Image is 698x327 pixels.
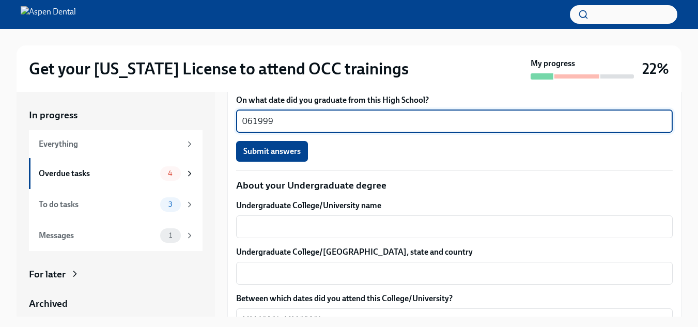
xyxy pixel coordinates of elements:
label: Undergraduate College/University name [236,200,673,211]
div: Everything [39,138,181,150]
span: Submit answers [243,146,301,157]
a: In progress [29,108,203,122]
div: Overdue tasks [39,168,156,179]
div: For later [29,268,66,281]
a: Archived [29,297,203,310]
a: To do tasks3 [29,189,203,220]
p: About your Undergraduate degree [236,179,673,192]
h3: 22% [642,59,669,78]
h2: Get your [US_STATE] License to attend OCC trainings [29,58,409,79]
label: On what date did you graduate from this High School? [236,95,673,106]
div: To do tasks [39,199,156,210]
label: Between which dates did you attend this College/University? [236,293,673,304]
textarea: 061999 [242,115,666,128]
label: Undergraduate College/[GEOGRAPHIC_DATA], state and country [236,246,673,258]
a: Overdue tasks4 [29,158,203,189]
strong: My progress [531,58,575,69]
button: Submit answers [236,141,308,162]
span: 3 [162,200,179,208]
img: Aspen Dental [21,6,76,23]
a: Messages1 [29,220,203,251]
span: 4 [162,169,179,177]
a: For later [29,268,203,281]
div: Messages [39,230,156,241]
a: Everything [29,130,203,158]
span: 1 [163,231,178,239]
